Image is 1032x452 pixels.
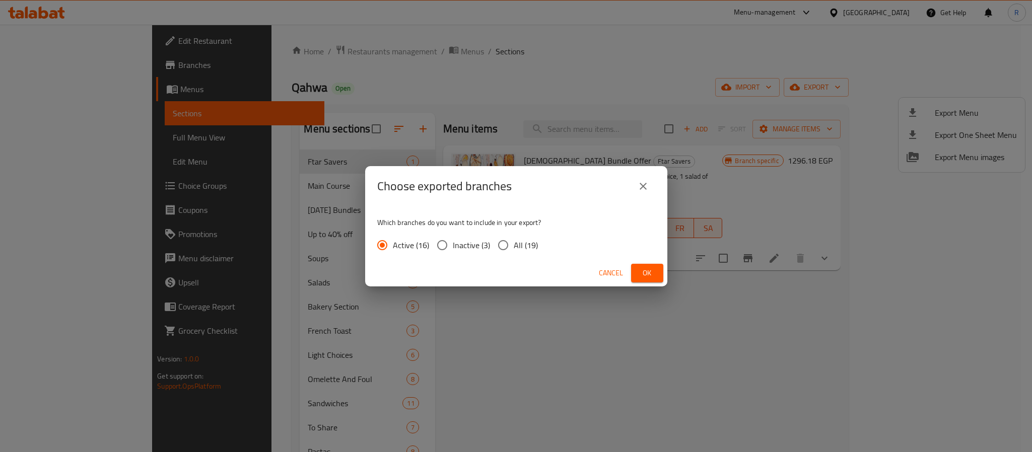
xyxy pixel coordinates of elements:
h2: Choose exported branches [377,178,512,194]
span: Inactive (3) [453,239,490,251]
button: close [631,174,655,198]
p: Which branches do you want to include in your export? [377,217,655,228]
span: Cancel [599,267,623,279]
button: Ok [631,264,663,282]
span: Active (16) [393,239,429,251]
button: Cancel [595,264,627,282]
span: All (19) [514,239,538,251]
span: Ok [639,267,655,279]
